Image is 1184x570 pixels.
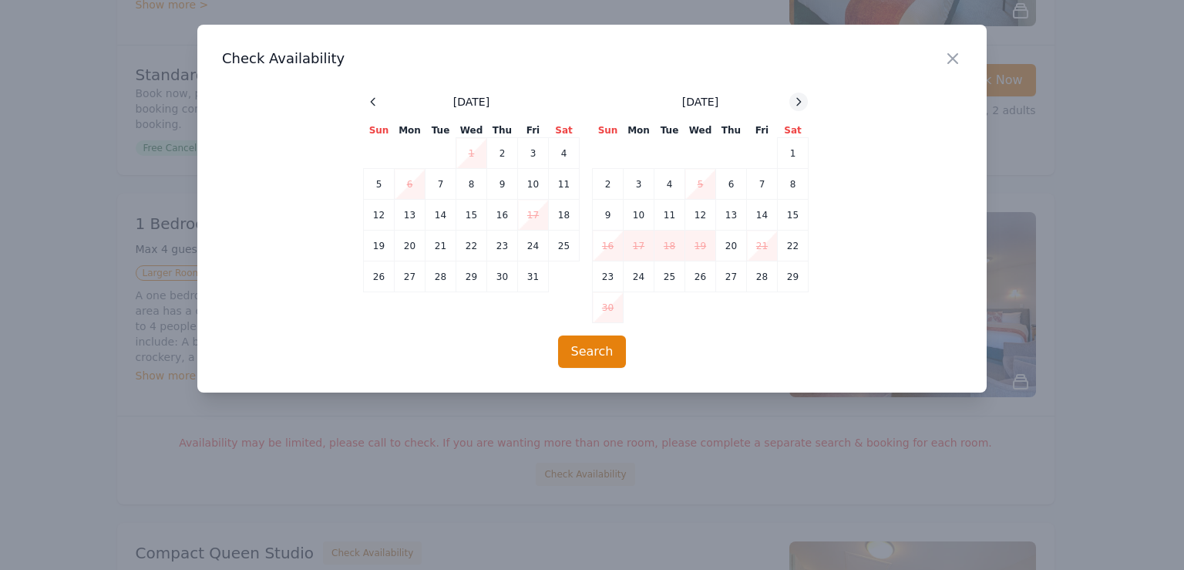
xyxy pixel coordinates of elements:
td: 29 [778,261,809,292]
td: 7 [747,169,778,200]
td: 20 [395,231,425,261]
td: 9 [487,169,518,200]
td: 30 [593,292,624,323]
td: 24 [624,261,654,292]
td: 15 [778,200,809,231]
td: 1 [456,138,487,169]
td: 31 [518,261,549,292]
td: 18 [549,200,580,231]
td: 14 [425,200,456,231]
td: 19 [685,231,716,261]
td: 29 [456,261,487,292]
td: 7 [425,169,456,200]
td: 11 [654,200,685,231]
td: 12 [685,200,716,231]
th: Thu [716,123,747,138]
td: 4 [549,138,580,169]
td: 17 [518,200,549,231]
td: 8 [456,169,487,200]
td: 5 [364,169,395,200]
td: 10 [518,169,549,200]
td: 28 [425,261,456,292]
span: [DATE] [682,94,718,110]
th: Tue [654,123,685,138]
th: Mon [395,123,425,138]
td: 21 [425,231,456,261]
td: 5 [685,169,716,200]
td: 16 [593,231,624,261]
td: 8 [778,169,809,200]
td: 12 [364,200,395,231]
td: 22 [778,231,809,261]
button: Search [558,336,627,368]
td: 23 [593,261,624,292]
th: Fri [747,123,778,138]
td: 21 [747,231,778,261]
td: 18 [654,231,685,261]
th: Fri [518,123,549,138]
td: 2 [593,169,624,200]
td: 19 [364,231,395,261]
td: 26 [364,261,395,292]
td: 23 [487,231,518,261]
span: [DATE] [453,94,489,110]
td: 3 [518,138,549,169]
td: 27 [716,261,747,292]
td: 26 [685,261,716,292]
th: Tue [425,123,456,138]
td: 22 [456,231,487,261]
td: 20 [716,231,747,261]
td: 25 [549,231,580,261]
td: 25 [654,261,685,292]
td: 11 [549,169,580,200]
th: Wed [685,123,716,138]
td: 6 [395,169,425,200]
td: 24 [518,231,549,261]
td: 27 [395,261,425,292]
td: 4 [654,169,685,200]
td: 16 [487,200,518,231]
td: 1 [778,138,809,169]
td: 17 [624,231,654,261]
td: 3 [624,169,654,200]
td: 13 [716,200,747,231]
th: Sun [364,123,395,138]
h3: Check Availability [222,49,962,68]
td: 2 [487,138,518,169]
td: 15 [456,200,487,231]
th: Sat [549,123,580,138]
td: 28 [747,261,778,292]
th: Wed [456,123,487,138]
td: 6 [716,169,747,200]
td: 14 [747,200,778,231]
th: Sat [778,123,809,138]
th: Thu [487,123,518,138]
td: 10 [624,200,654,231]
td: 9 [593,200,624,231]
td: 13 [395,200,425,231]
th: Mon [624,123,654,138]
th: Sun [593,123,624,138]
td: 30 [487,261,518,292]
